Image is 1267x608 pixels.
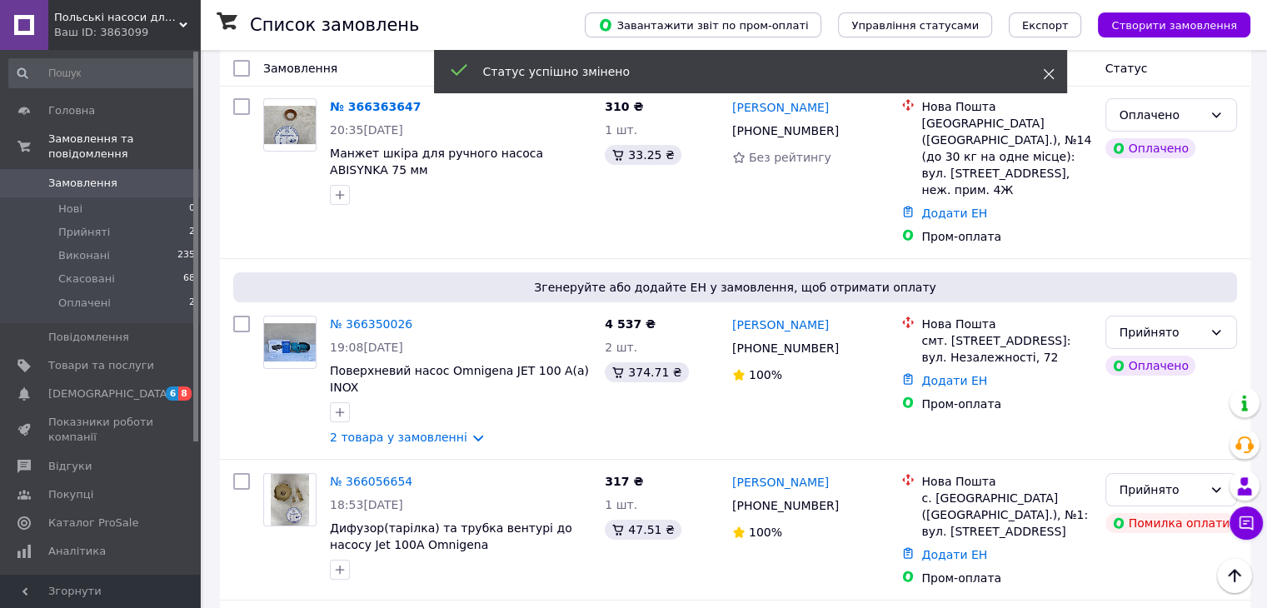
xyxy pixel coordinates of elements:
div: смт. [STREET_ADDRESS]: вул. Незалежності, 72 [921,332,1091,366]
span: Статус [1105,62,1148,75]
div: Статус успішно змінено [483,63,1001,80]
span: Аналітика [48,544,106,559]
span: Замовлення та повідомлення [48,132,200,162]
button: Управління статусами [838,12,992,37]
span: 317 ₴ [605,475,643,488]
div: 47.51 ₴ [605,520,681,540]
span: Скасовані [58,272,115,287]
button: Створити замовлення [1098,12,1250,37]
span: 4 537 ₴ [605,317,656,331]
div: Пром-оплата [921,570,1091,586]
span: 310 ₴ [605,100,643,113]
span: Каталог ProSale [48,516,138,531]
span: Польські насоси для води Omnigena [54,10,179,25]
button: Завантажити звіт по пром-оплаті [585,12,821,37]
span: 100% [749,368,782,381]
div: Оплачено [1105,356,1195,376]
span: 1 шт. [605,123,637,137]
a: Фото товару [263,316,317,369]
div: [GEOGRAPHIC_DATA] ([GEOGRAPHIC_DATA].), №14 (до 30 кг на одне місце): вул. [STREET_ADDRESS], неж.... [921,115,1091,198]
span: 2 [189,296,195,311]
span: Головна [48,103,95,118]
span: 68 [183,272,195,287]
div: Прийнято [1120,323,1203,341]
a: Додати ЕН [921,207,987,220]
div: Прийнято [1120,481,1203,499]
div: 33.25 ₴ [605,145,681,165]
button: Наверх [1217,558,1252,593]
button: Експорт [1009,12,1082,37]
div: Нова Пошта [921,98,1091,115]
button: Чат з покупцем [1230,506,1263,540]
div: Нова Пошта [921,316,1091,332]
a: № 366056654 [330,475,412,488]
a: 2 товара у замовленні [330,431,467,444]
span: Товари та послуги [48,358,154,373]
span: Виконані [58,248,110,263]
input: Пошук [8,58,197,88]
img: Фото товару [264,323,316,362]
img: Фото товару [264,106,316,145]
span: 100% [749,526,782,539]
a: [PERSON_NAME] [732,99,829,116]
span: 20:35[DATE] [330,123,403,137]
span: Прийняті [58,225,110,240]
div: Оплачено [1120,106,1203,124]
span: Завантажити звіт по пром-оплаті [598,17,808,32]
span: Створити замовлення [1111,19,1237,32]
span: Покупці [48,487,93,502]
span: Відгуки [48,459,92,474]
a: Фото товару [263,473,317,526]
span: Згенеруйте або додайте ЕН у замовлення, щоб отримати оплату [240,279,1230,296]
a: № 366363647 [330,100,421,113]
span: Нові [58,202,82,217]
a: Додати ЕН [921,374,987,387]
span: 1 шт. [605,498,637,511]
div: Нова Пошта [921,473,1091,490]
span: 235 [177,248,195,263]
h1: Список замовлень [250,15,419,35]
div: Оплачено [1105,138,1195,158]
div: Помилка оплати [1105,513,1237,533]
span: 0 [189,202,195,217]
a: № 366350026 [330,317,412,331]
a: Фото товару [263,98,317,152]
img: Фото товару [271,474,310,526]
span: 8 [178,386,192,401]
span: Замовлення [263,62,337,75]
span: 19:08[DATE] [330,341,403,354]
a: Манжет шкіра для ручного насоса ABISYNKA 75 мм [330,147,543,177]
div: Пром-оплата [921,396,1091,412]
div: [PHONE_NUMBER] [729,494,842,517]
a: [PERSON_NAME] [732,316,829,333]
span: Управління статусами [851,19,979,32]
span: Інструменти веб-майстра та SEO [48,572,154,602]
div: с. [GEOGRAPHIC_DATA] ([GEOGRAPHIC_DATA].), №1: вул. [STREET_ADDRESS] [921,490,1091,540]
div: Ваш ID: 3863099 [54,25,200,40]
span: 18:53[DATE] [330,498,403,511]
a: Створити замовлення [1081,17,1250,31]
a: Поверхневий насос Omnigena JET 100 A(a) INOX [330,364,589,394]
span: Показники роботи компанії [48,415,154,445]
span: 6 [166,386,179,401]
span: Оплачені [58,296,111,311]
span: Повідомлення [48,330,129,345]
div: 374.71 ₴ [605,362,688,382]
span: Замовлення [48,176,117,191]
div: [PHONE_NUMBER] [729,119,842,142]
a: Додати ЕН [921,548,987,561]
div: [PHONE_NUMBER] [729,336,842,360]
span: 2 [189,225,195,240]
span: Експорт [1022,19,1069,32]
a: Дифузор(тарілка) та трубка вентурі до насосу Jet 100A Omnigena [330,521,572,551]
span: [DEMOGRAPHIC_DATA] [48,386,172,401]
span: Без рейтингу [749,151,831,164]
div: Пром-оплата [921,228,1091,245]
span: 2 шт. [605,341,637,354]
a: [PERSON_NAME] [732,474,829,491]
